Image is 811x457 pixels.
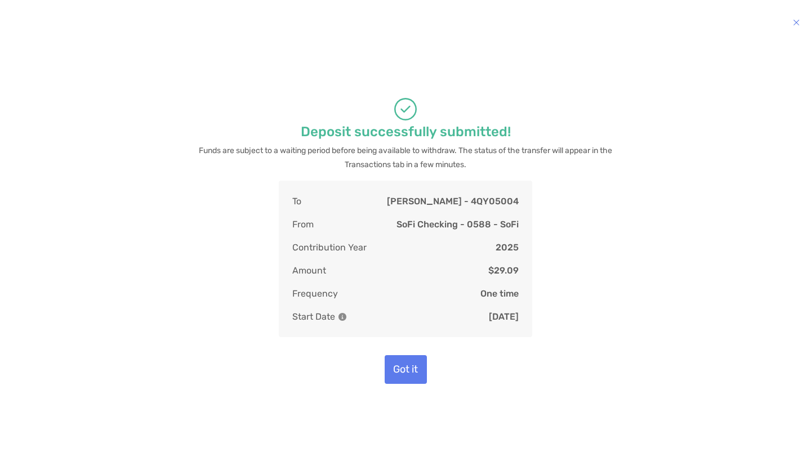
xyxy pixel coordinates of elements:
[194,144,617,172] p: Funds are subject to a waiting period before being available to withdraw. The status of the trans...
[292,286,338,301] p: Frequency
[292,310,346,324] p: Start Date
[292,240,367,254] p: Contribution Year
[301,125,511,139] p: Deposit successfully submitted!
[496,240,519,254] p: 2025
[489,310,519,324] p: [DATE]
[338,313,346,321] img: Information Icon
[396,217,519,231] p: SoFi Checking - 0588 - SoFi
[292,194,301,208] p: To
[292,217,314,231] p: From
[387,194,519,208] p: [PERSON_NAME] - 4QY05004
[488,263,519,277] p: $29.09
[292,263,326,277] p: Amount
[480,286,519,301] p: One time
[385,355,427,384] button: Got it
